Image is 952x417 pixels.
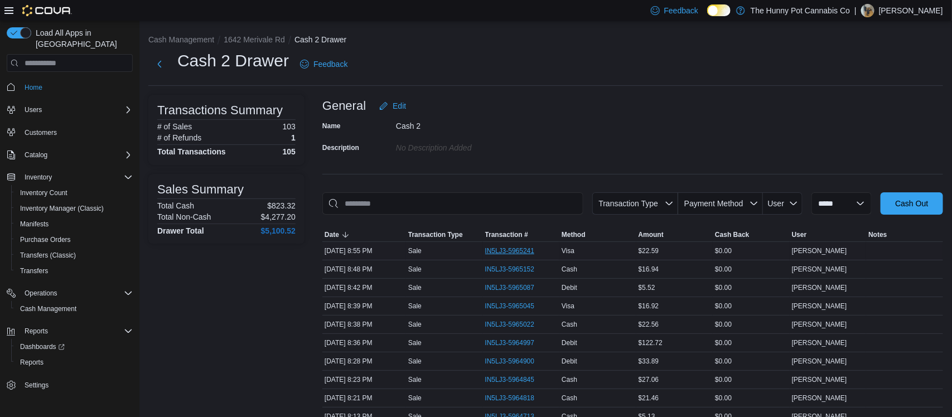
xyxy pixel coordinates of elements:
label: Description [322,143,359,152]
span: IN5LJ3-5964997 [485,338,535,347]
span: IN5LJ3-5964845 [485,375,535,384]
p: 1 [291,133,296,142]
div: [DATE] 8:23 PM [322,373,406,386]
span: Visa [562,302,574,311]
span: $27.06 [639,375,659,384]
div: [DATE] 8:38 PM [322,318,406,331]
span: Cash [562,394,577,403]
span: User [768,199,785,208]
a: Transfers (Classic) [16,249,80,262]
span: Transfers [16,264,133,278]
h3: Transactions Summary [157,104,283,117]
label: Name [322,122,341,130]
p: Sale [408,265,422,274]
span: [PERSON_NAME] [792,283,847,292]
button: Cash Management [11,301,137,317]
span: Home [20,80,133,94]
button: Transaction Type [592,192,678,215]
a: Home [20,81,47,94]
button: Inventory Count [11,185,137,201]
span: [PERSON_NAME] [792,375,847,384]
button: Inventory [2,169,137,185]
span: Users [25,105,42,114]
button: Edit [375,95,410,117]
span: Cash Management [16,302,133,316]
span: Cash [562,375,577,384]
span: Purchase Orders [20,235,71,244]
button: IN5LJ3-5964997 [485,336,546,350]
div: [DATE] 8:42 PM [322,281,406,294]
div: [DATE] 8:36 PM [322,336,406,350]
input: This is a search bar. As you type, the results lower in the page will automatically filter. [322,192,583,215]
button: IN5LJ3-5964900 [485,355,546,368]
a: Settings [20,379,53,392]
h3: General [322,99,366,113]
span: Load All Apps in [GEOGRAPHIC_DATA] [31,27,133,50]
span: $16.92 [639,302,659,311]
span: Debit [562,283,577,292]
a: Feedback [296,53,352,75]
button: IN5LJ3-5965152 [485,263,546,276]
span: Reports [20,358,44,367]
button: Users [20,103,46,117]
div: $0.00 [713,355,790,368]
span: Home [25,83,42,92]
span: Reports [25,327,48,336]
span: [PERSON_NAME] [792,320,847,329]
a: Reports [16,356,48,369]
span: IN5LJ3-5965241 [485,246,535,255]
button: Catalog [2,147,137,163]
div: No Description added [396,139,545,152]
span: [PERSON_NAME] [792,357,847,366]
span: $22.59 [639,246,659,255]
a: Purchase Orders [16,233,75,246]
button: Cash Management [148,35,214,44]
span: Customers [25,128,57,137]
button: Operations [20,287,62,300]
button: IN5LJ3-5965241 [485,244,546,258]
p: Sale [408,302,422,311]
button: Transaction # [483,228,560,241]
span: IN5LJ3-5965152 [485,265,535,274]
span: Cash [562,320,577,329]
p: Sale [408,283,422,292]
a: Transfers [16,264,52,278]
span: Users [20,103,133,117]
span: Cash Out [895,198,928,209]
button: Inventory Manager (Classic) [11,201,137,216]
span: $22.56 [639,320,659,329]
span: Debit [562,357,577,366]
div: $0.00 [713,373,790,386]
button: Date [322,228,406,241]
h1: Cash 2 Drawer [177,50,289,72]
nav: An example of EuiBreadcrumbs [148,34,943,47]
p: Sale [408,320,422,329]
button: IN5LJ3-5965022 [485,318,546,331]
p: $4,277.20 [261,212,296,221]
span: Method [562,230,586,239]
span: Manifests [16,217,133,231]
p: The Hunny Pot Cannabis Co [751,4,850,17]
a: Dashboards [11,339,137,355]
button: IN5LJ3-5965045 [485,299,546,313]
span: Operations [20,287,133,300]
div: $0.00 [713,299,790,313]
span: Debit [562,338,577,347]
button: Transaction Type [406,228,483,241]
button: IN5LJ3-5965087 [485,281,546,294]
span: User [792,230,807,239]
div: [DATE] 8:28 PM [322,355,406,368]
span: Feedback [664,5,698,16]
span: [PERSON_NAME] [792,394,847,403]
p: Sale [408,375,422,384]
button: IN5LJ3-5964818 [485,391,546,405]
span: Settings [25,381,49,390]
a: Inventory Count [16,186,72,200]
span: [PERSON_NAME] [792,302,847,311]
span: Catalog [25,151,47,159]
button: Reports [2,323,137,339]
button: Next [148,53,171,75]
button: Transfers (Classic) [11,248,137,263]
button: Payment Method [678,192,763,215]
